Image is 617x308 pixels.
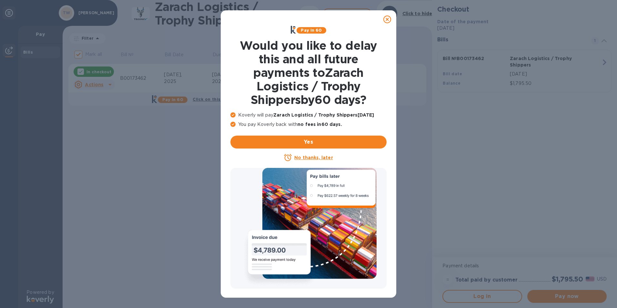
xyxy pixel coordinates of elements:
p: You pay Koverly back with [230,121,387,128]
button: Yes [230,136,387,149]
b: Pay in 60 [301,28,322,33]
span: Yes [236,138,381,146]
b: no fees in 60 days . [298,122,342,127]
h1: Would you like to delay this and all future payments to Zarach Logistics / Trophy Shippers by 60 ... [230,39,387,107]
u: No thanks, later [294,155,333,160]
b: Zarach Logistics / Trophy Shippers [DATE] [273,112,374,118]
p: Koverly will pay [230,112,387,118]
